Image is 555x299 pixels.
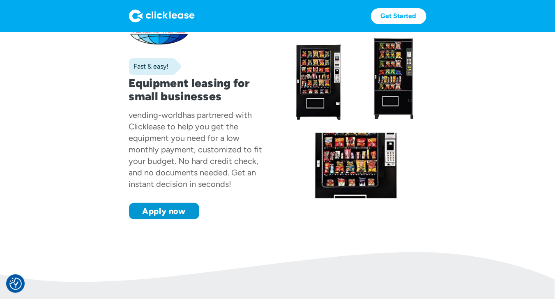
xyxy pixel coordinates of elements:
div: has partnered with Clicklease to help you get the equipment you need for a low monthly payment, c... [129,110,263,189]
img: Revisit consent button [9,278,22,290]
div: Fast & easy! [129,62,169,71]
h1: Equipment leasing for small businesses [129,76,269,103]
img: Logo [129,9,195,23]
div: vending-world [129,110,183,120]
a: Get Started [371,8,426,24]
button: Consent Preferences [9,278,22,290]
a: Apply now [129,203,199,219]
